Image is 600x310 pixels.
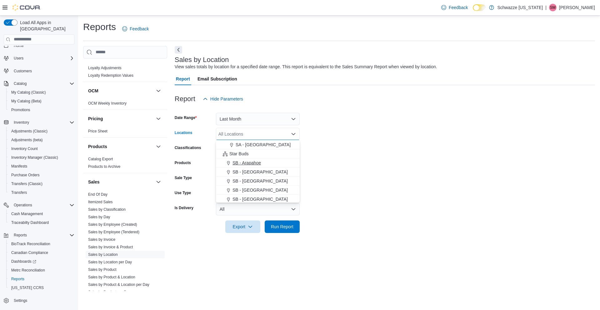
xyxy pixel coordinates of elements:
span: Reports [11,231,74,239]
p: | [545,4,547,11]
a: Sales by Location per Day [88,260,132,264]
div: Loyalty [83,64,167,82]
span: Adjustments (beta) [11,137,43,142]
span: My Catalog (Classic) [9,89,74,96]
span: Home [14,43,24,48]
span: Catalog [14,81,27,86]
span: Manifests [9,163,74,170]
h3: OCM [88,88,98,94]
button: Traceabilty Dashboard [6,218,77,227]
span: Catalog [11,80,74,87]
a: Products to Archive [88,164,120,169]
span: Feedback [449,4,468,11]
a: Sales by Product & Location per Day [88,282,149,287]
span: Promotions [11,107,30,112]
label: Classifications [175,145,201,150]
button: Inventory Count [6,144,77,153]
button: SB - [GEOGRAPHIC_DATA] [216,177,300,186]
span: Inventory Manager (Classic) [9,154,74,161]
button: Promotions [6,106,77,114]
a: Sales by Product [88,267,117,272]
span: Manifests [11,164,27,169]
button: Catalog [1,79,77,88]
a: Sales by Invoice & Product [88,245,133,249]
span: Adjustments (Classic) [9,127,74,135]
span: Metrc Reconciliation [11,268,45,273]
a: Transfers [9,189,29,196]
button: Catalog [11,80,29,87]
a: Catalog Export [88,157,113,161]
span: Reports [14,233,27,238]
span: SB - [GEOGRAPHIC_DATA] [232,196,288,202]
a: Sales by Classification [88,207,126,212]
span: Home [11,42,74,49]
a: Sales by Day [88,215,110,219]
a: Feedback [120,23,151,35]
button: Operations [11,201,35,209]
button: Home [1,41,77,50]
button: My Catalog (Beta) [6,97,77,106]
span: My Catalog (Beta) [9,97,74,105]
a: Transfers (Classic) [9,180,45,188]
button: Export [225,220,260,233]
span: Canadian Compliance [9,249,74,256]
label: Locations [175,130,192,135]
button: SB - [GEOGRAPHIC_DATA] [216,168,300,177]
a: Loyalty Adjustments [88,66,122,70]
a: My Catalog (Beta) [9,97,44,105]
span: My Catalog (Beta) [11,99,42,104]
span: BioTrack Reconciliation [11,241,50,246]
span: Load All Apps in [GEOGRAPHIC_DATA] [17,19,74,32]
span: Purchase Orders [11,173,40,178]
a: Feedback [439,1,470,14]
span: Cash Management [9,210,74,218]
a: Inventory Manager (Classic) [9,154,61,161]
a: Loyalty Redemption Values [88,73,133,78]
span: Metrc Reconciliation [9,266,74,274]
a: Manifests [9,163,30,170]
span: SB - [GEOGRAPHIC_DATA] [232,178,288,184]
a: Reports [9,275,27,283]
button: All [216,203,300,215]
a: Customers [11,67,34,75]
button: Customers [1,66,77,75]
a: Adjustments (beta) [9,136,45,144]
a: Metrc Reconciliation [9,266,47,274]
button: Sales [155,178,162,186]
span: Users [14,56,23,61]
span: Inventory Count [9,145,74,152]
a: OCM Weekly Inventory [88,101,127,106]
a: Dashboards [9,258,39,265]
button: SB - [GEOGRAPHIC_DATA] [216,186,300,195]
span: Inventory [14,120,29,125]
a: [US_STATE] CCRS [9,284,46,292]
button: Adjustments (beta) [6,136,77,144]
button: Sales [88,179,153,185]
span: Customers [11,67,74,75]
button: Transfers (Classic) [6,179,77,188]
span: Inventory Manager (Classic) [11,155,58,160]
span: Operations [14,203,32,208]
a: End Of Day [88,192,107,197]
button: Loyalty [155,52,162,59]
h3: Pricing [88,116,103,122]
span: Promotions [9,106,74,114]
a: Purchase Orders [9,171,42,179]
button: Cash Management [6,209,77,218]
label: Sale Type [175,175,192,180]
button: Run Report [265,220,300,233]
button: Products [88,143,153,150]
button: Operations [1,201,77,209]
span: SA - [GEOGRAPHIC_DATA] [236,142,291,148]
a: Traceabilty Dashboard [9,219,51,226]
a: Sales by Invoice [88,237,115,242]
span: Transfers [9,189,74,196]
span: [US_STATE] CCRS [11,285,44,290]
span: Transfers (Classic) [11,181,42,186]
a: Inventory Count [9,145,40,152]
a: Dashboards [6,257,77,266]
span: SB - [GEOGRAPHIC_DATA] [232,187,288,193]
button: OCM [155,87,162,95]
button: Reports [6,275,77,283]
a: Promotions [9,106,33,114]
